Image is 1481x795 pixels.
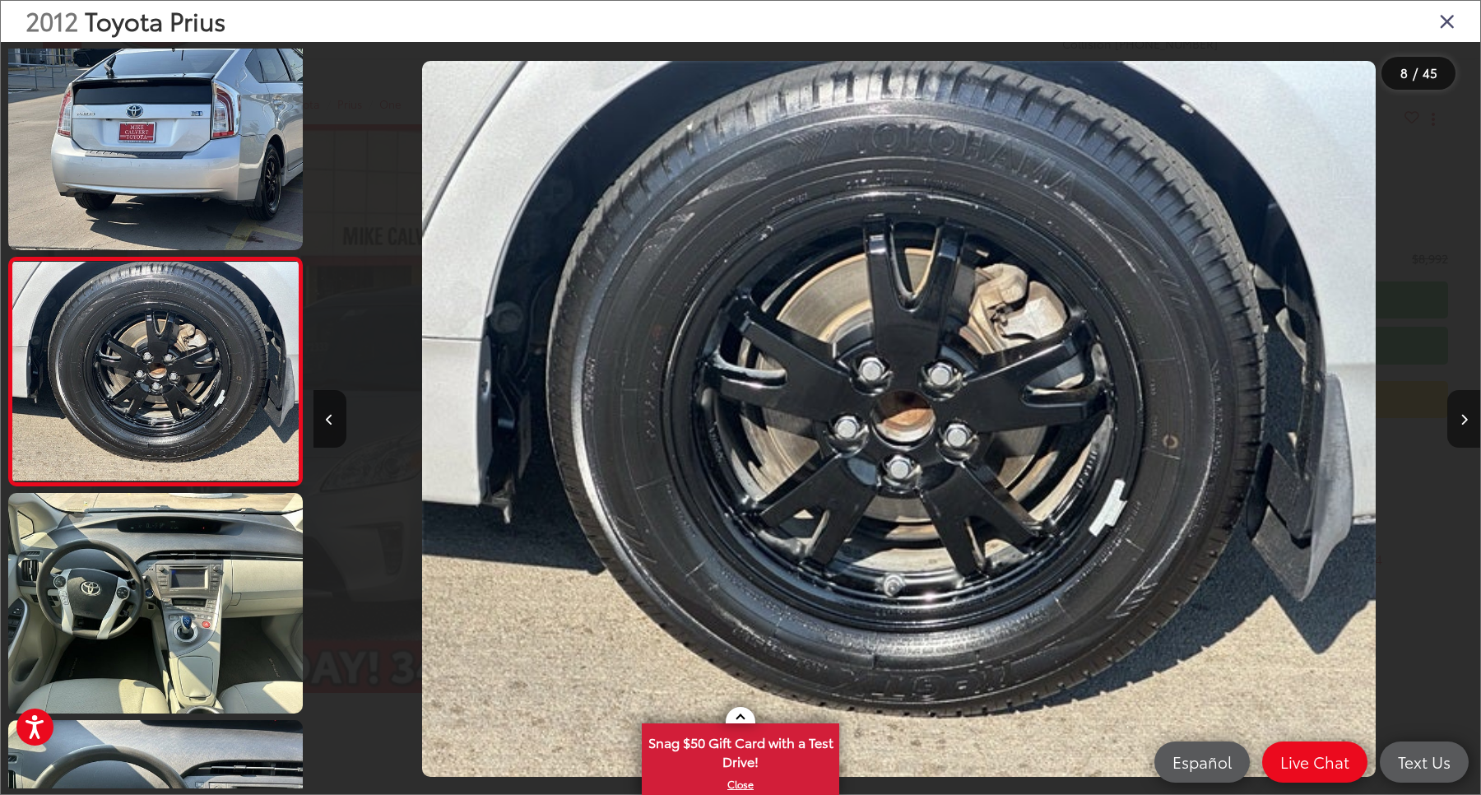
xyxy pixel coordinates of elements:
button: Previous image [313,390,346,448]
a: Text Us [1380,742,1469,783]
img: 2012 Toyota Prius One [422,61,1376,776]
span: Español [1164,751,1240,772]
i: Close gallery [1439,10,1455,31]
span: 45 [1423,63,1437,81]
span: Toyota Prius [85,2,225,38]
button: Next image [1447,390,1480,448]
span: / [1411,67,1419,79]
span: Live Chat [1272,751,1358,772]
img: 2012 Toyota Prius One [10,262,302,481]
a: Live Chat [1262,742,1367,783]
span: 2012 [26,2,78,38]
img: 2012 Toyota Prius One [5,27,305,253]
span: Text Us [1390,751,1459,772]
a: Español [1154,742,1250,783]
span: 8 [1400,63,1408,81]
img: 2012 Toyota Prius One [5,490,305,716]
span: Snag $50 Gift Card with a Test Drive! [643,725,838,775]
